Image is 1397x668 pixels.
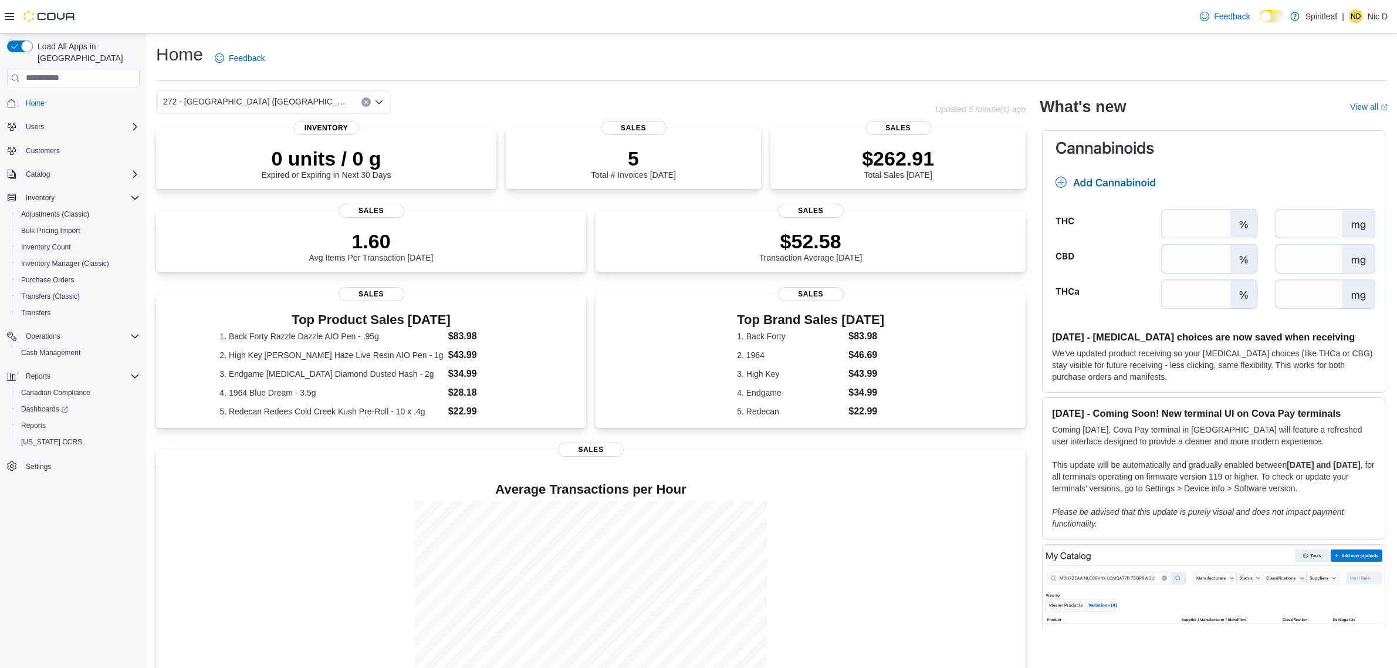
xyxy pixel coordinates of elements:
[21,458,140,473] span: Settings
[21,348,80,357] span: Cash Management
[2,190,144,206] button: Inventory
[2,142,144,159] button: Customers
[21,191,59,205] button: Inventory
[16,257,114,271] a: Inventory Manager (Classic)
[219,387,443,399] dt: 4. 1964 Blue Dream - 3.5g
[16,289,140,303] span: Transfers (Classic)
[16,306,140,320] span: Transfers
[848,404,884,419] dd: $22.99
[219,406,443,417] dt: 5. Redecan Redees Cold Creek Kush Pre-Roll - 10 x .4g
[309,230,434,253] p: 1.60
[448,329,523,343] dd: $83.98
[16,346,140,360] span: Cash Management
[21,96,140,110] span: Home
[26,372,50,381] span: Reports
[21,167,55,181] button: Catalog
[1305,9,1337,23] p: Spiritleaf
[16,224,85,238] a: Bulk Pricing Import
[21,388,90,397] span: Canadian Compliance
[16,224,140,238] span: Bulk Pricing Import
[23,11,76,22] img: Cova
[26,193,55,203] span: Inventory
[339,204,404,218] span: Sales
[374,97,384,107] button: Open list of options
[26,122,44,131] span: Users
[16,346,85,360] a: Cash Management
[778,287,844,301] span: Sales
[737,330,844,342] dt: 1. Back Forty
[1350,102,1388,112] a: View allExternal link
[21,404,68,414] span: Dashboards
[21,144,65,158] a: Customers
[862,147,934,180] div: Total Sales [DATE]
[229,52,265,64] span: Feedback
[12,206,144,222] button: Adjustments (Classic)
[33,41,140,64] span: Load All Apps in [GEOGRAPHIC_DATA]
[12,401,144,417] a: Dashboards
[1195,5,1254,28] a: Feedback
[848,367,884,381] dd: $43.99
[12,239,144,255] button: Inventory Count
[21,329,65,343] button: Operations
[156,43,203,66] h1: Home
[165,483,1016,497] h4: Average Transactions per Hour
[21,226,80,235] span: Bulk Pricing Import
[1260,22,1260,23] span: Dark Mode
[12,255,144,272] button: Inventory Manager (Classic)
[16,435,87,449] a: [US_STATE] CCRS
[759,230,862,253] p: $52.58
[1287,460,1360,470] strong: [DATE] and [DATE]
[16,419,140,433] span: Reports
[21,275,75,285] span: Purchase Orders
[26,99,45,108] span: Home
[16,386,95,400] a: Canadian Compliance
[21,143,140,158] span: Customers
[1052,424,1375,447] p: Coming [DATE], Cova Pay terminal in [GEOGRAPHIC_DATA] will feature a refreshed user interface des...
[2,95,144,112] button: Home
[1052,407,1375,419] h3: [DATE] - Coming Soon! New terminal UI on Cova Pay terminals
[862,147,934,170] p: $262.91
[12,417,144,434] button: Reports
[448,348,523,362] dd: $43.99
[778,204,844,218] span: Sales
[1349,9,1363,23] div: Nic D
[737,349,844,361] dt: 2. 1964
[865,121,931,135] span: Sales
[12,434,144,450] button: [US_STATE] CCRS
[12,345,144,361] button: Cash Management
[16,386,140,400] span: Canadian Compliance
[12,384,144,401] button: Canadian Compliance
[1381,104,1388,111] svg: External link
[1260,10,1284,22] input: Dark Mode
[759,230,862,262] div: Transaction Average [DATE]
[591,147,675,180] div: Total # Invoices [DATE]
[21,437,82,447] span: [US_STATE] CCRS
[1052,331,1375,343] h3: [DATE] - [MEDICAL_DATA] choices are now saved when receiving
[12,305,144,321] button: Transfers
[21,259,109,268] span: Inventory Manager (Classic)
[737,313,884,327] h3: Top Brand Sales [DATE]
[293,121,359,135] span: Inventory
[558,443,624,457] span: Sales
[21,120,140,134] span: Users
[2,457,144,474] button: Settings
[21,308,50,318] span: Transfers
[16,402,73,416] a: Dashboards
[339,287,404,301] span: Sales
[21,421,46,430] span: Reports
[219,330,443,342] dt: 1. Back Forty Razzle Dazzle AIO Pen - .95g
[16,419,50,433] a: Reports
[737,368,844,380] dt: 3. High Key
[448,367,523,381] dd: $34.99
[2,119,144,135] button: Users
[21,460,56,474] a: Settings
[21,96,49,110] a: Home
[16,273,79,287] a: Purchase Orders
[21,329,140,343] span: Operations
[848,348,884,362] dd: $46.69
[26,332,60,341] span: Operations
[16,435,140,449] span: Washington CCRS
[26,146,60,156] span: Customers
[1040,97,1126,116] h2: What's new
[737,387,844,399] dt: 4. Endgame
